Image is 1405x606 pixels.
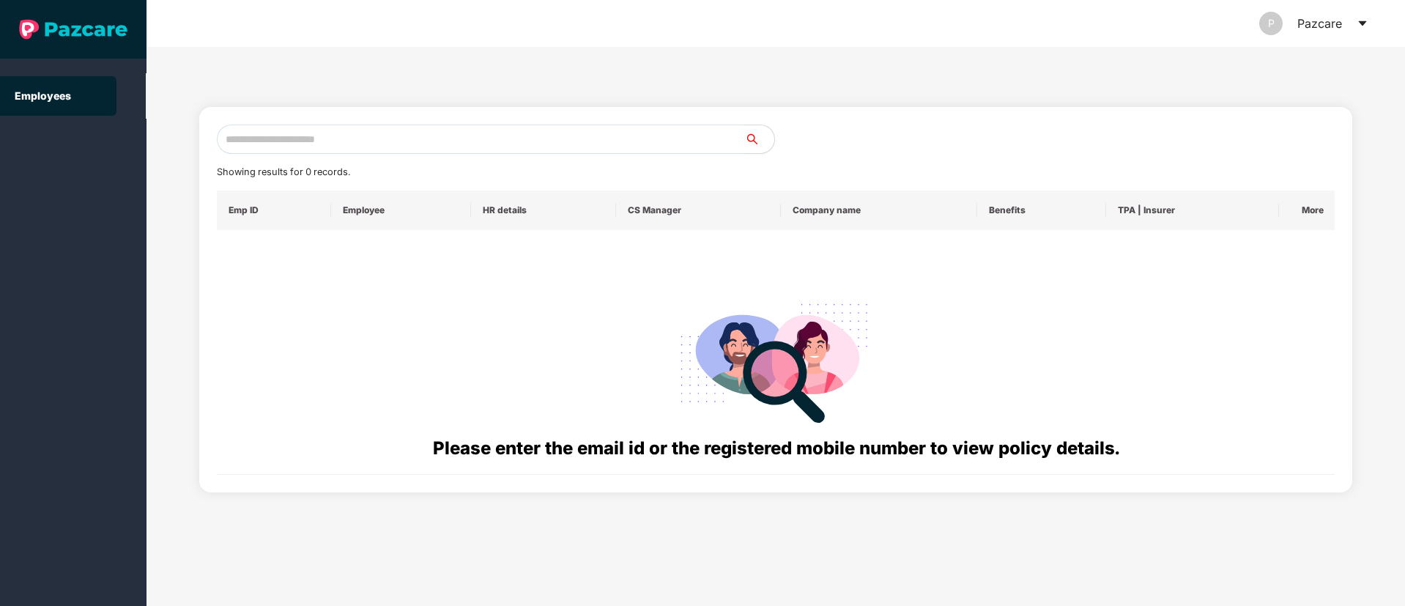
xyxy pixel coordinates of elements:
img: svg+xml;base64,PHN2ZyB4bWxucz0iaHR0cDovL3d3dy53My5vcmcvMjAwMC9zdmciIHdpZHRoPSIyODgiIGhlaWdodD0iMj... [670,286,881,435]
span: Showing results for 0 records. [217,166,350,177]
th: CS Manager [616,191,781,230]
span: caret-down [1357,18,1368,29]
th: HR details [471,191,615,230]
th: Company name [781,191,977,230]
span: P [1268,12,1275,35]
th: TPA | Insurer [1106,191,1279,230]
th: Benefits [977,191,1106,230]
a: Employees [15,89,71,102]
th: Employee [331,191,471,230]
button: search [744,125,775,154]
span: Please enter the email id or the registered mobile number to view policy details. [433,437,1119,459]
th: More [1279,191,1335,230]
span: search [744,133,774,145]
th: Emp ID [217,191,332,230]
